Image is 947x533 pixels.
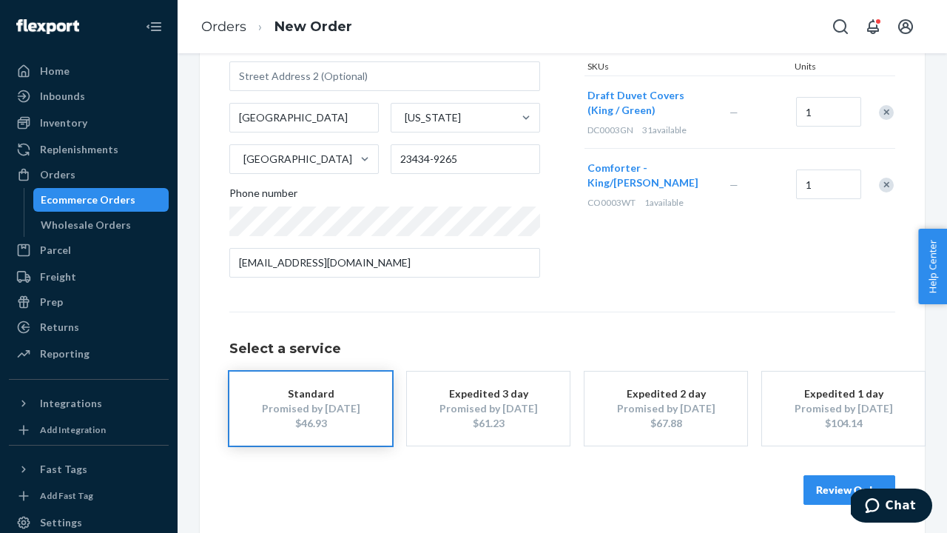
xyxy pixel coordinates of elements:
[792,60,858,76] div: Units
[729,178,738,191] span: —
[584,372,747,446] button: Expedited 2 dayPromised by [DATE]$67.88
[803,475,895,505] button: Review Order
[405,110,461,125] div: [US_STATE]
[33,213,169,237] a: Wholesale Orders
[891,12,920,41] button: Open account menu
[229,372,392,446] button: StandardPromised by [DATE]$46.93
[40,489,93,502] div: Add Fast Tag
[607,401,725,416] div: Promised by [DATE]
[252,386,370,401] div: Standard
[9,111,169,135] a: Inventory
[229,342,895,357] h1: Select a service
[796,97,861,127] input: Quantity
[9,163,169,187] a: Orders
[40,243,71,258] div: Parcel
[879,178,894,192] div: Remove Item
[429,401,547,416] div: Promised by [DATE]
[40,167,75,182] div: Orders
[40,346,90,361] div: Reporting
[762,372,925,446] button: Expedited 1 dayPromised by [DATE]$104.14
[587,161,698,189] span: Comforter - King/[PERSON_NAME]
[229,186,297,207] span: Phone number
[9,315,169,339] a: Returns
[826,12,855,41] button: Open Search Box
[229,61,540,91] input: Street Address 2 (Optional)
[16,19,79,34] img: Flexport logo
[403,110,405,125] input: [US_STATE]
[796,170,861,199] input: Quantity
[9,290,169,314] a: Prep
[9,421,169,439] a: Add Integration
[642,124,687,135] span: 31 available
[242,152,243,167] input: [GEOGRAPHIC_DATA]
[9,238,169,262] a: Parcel
[40,115,87,130] div: Inventory
[429,386,547,401] div: Expedited 3 day
[201,19,246,35] a: Orders
[784,416,903,431] div: $104.14
[40,142,118,157] div: Replenishments
[41,192,135,207] div: Ecommerce Orders
[40,64,70,78] div: Home
[274,19,352,35] a: New Order
[879,105,894,120] div: Remove Item
[139,12,169,41] button: Close Navigation
[407,372,570,446] button: Expedited 3 dayPromised by [DATE]$61.23
[607,416,725,431] div: $67.88
[587,161,712,190] button: Comforter - King/[PERSON_NAME]
[729,106,738,118] span: —
[391,144,540,174] input: ZIP Code
[429,416,547,431] div: $61.23
[40,515,82,530] div: Settings
[9,265,169,289] a: Freight
[784,386,903,401] div: Expedited 1 day
[644,197,684,208] span: 1 available
[9,457,169,481] button: Fast Tags
[40,295,63,309] div: Prep
[40,462,87,477] div: Fast Tags
[229,103,379,133] input: City
[607,386,725,401] div: Expedited 2 day
[784,401,903,416] div: Promised by [DATE]
[858,12,888,41] button: Open notifications
[9,392,169,415] button: Integrations
[9,138,169,161] a: Replenishments
[40,396,102,411] div: Integrations
[252,401,370,416] div: Promised by [DATE]
[40,320,79,335] div: Returns
[587,124,633,135] span: DC0003GN
[584,60,792,76] div: SKUs
[243,152,352,167] div: [GEOGRAPHIC_DATA]
[9,84,169,108] a: Inbounds
[851,489,932,526] iframe: Opens a widget where you can chat to one of our agents
[587,197,636,208] span: CO0003WT
[40,423,106,436] div: Add Integration
[229,248,540,278] input: Email (Only Required for International)
[9,342,169,366] a: Reporting
[40,269,76,284] div: Freight
[41,218,131,232] div: Wholesale Orders
[33,188,169,212] a: Ecommerce Orders
[587,88,712,118] button: Draft Duvet Covers (King / Green)
[189,5,364,49] ol: breadcrumbs
[252,416,370,431] div: $46.93
[9,487,169,505] a: Add Fast Tag
[40,89,85,104] div: Inbounds
[587,89,684,116] span: Draft Duvet Covers (King / Green)
[9,59,169,83] a: Home
[918,229,947,304] button: Help Center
